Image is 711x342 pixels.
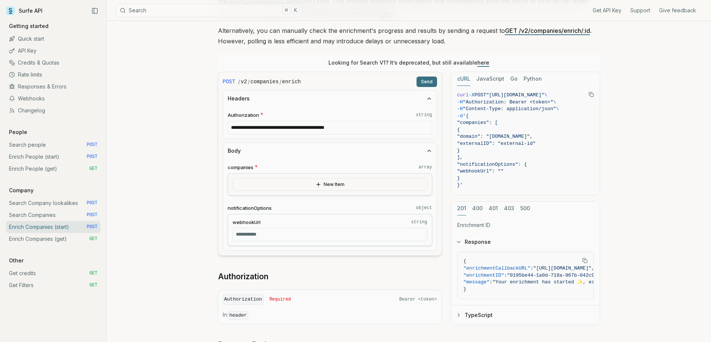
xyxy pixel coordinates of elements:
span: POST [474,92,486,98]
p: Enrichment ID [457,221,594,229]
span: POST [223,78,236,85]
span: { [464,258,467,264]
span: Bearer <token> [399,296,437,302]
a: Responses & Errors [6,81,100,93]
span: "enrichmentCallbackURL" [464,265,530,271]
span: GET [89,282,97,288]
code: header [228,311,249,320]
span: Authorization [228,112,259,119]
span: }' [457,182,463,188]
span: "enrichmentID" [464,273,504,278]
a: here [477,59,489,66]
button: New Item [233,178,427,191]
p: Getting started [6,22,52,30]
a: Get Filters GET [6,279,100,291]
a: Changelog [6,105,100,116]
span: , [592,265,595,271]
span: "companies": [ [457,120,498,125]
span: GET [89,236,97,242]
span: } [464,286,467,292]
span: "Content-Type: application/json" [463,106,556,112]
span: "[URL][DOMAIN_NAME]" [533,265,592,271]
a: Surfe API [6,5,43,16]
a: Search people POST [6,139,100,151]
span: { [457,127,460,133]
span: curl [457,92,469,98]
button: 500 [520,202,530,215]
span: : [530,265,533,271]
span: companies [228,164,253,171]
span: } [457,148,460,153]
p: Alternatively, you can manually check the enrichment's progress and results by sending a request ... [218,25,600,46]
div: Response [451,252,600,305]
button: TypeScript [451,305,600,325]
a: Enrich Companies (start) POST [6,221,100,233]
a: Enrich Companies (get) GET [6,233,100,245]
a: Rate limits [6,69,100,81]
span: "externalID": "external-id" [457,141,536,146]
span: notificationOptions [228,205,272,212]
a: Enrich People (get) GET [6,163,100,175]
code: Authorization [223,295,263,305]
code: v2 [241,78,247,85]
button: 400 [472,202,483,215]
button: Headers [223,90,437,107]
code: array [418,164,432,170]
button: cURL [457,72,470,86]
a: Enrich People (start) POST [6,151,100,163]
a: Search Company lookalikes POST [6,197,100,209]
span: \ [556,106,559,112]
button: JavaScript [476,72,504,86]
a: Give feedback [659,7,696,14]
span: '{ [463,113,469,119]
span: \ [553,99,556,105]
span: } [457,175,460,181]
span: GET [89,270,97,276]
button: Send [417,77,437,87]
a: GET /v2/companies/enrich/:id [505,27,590,34]
span: "message" [464,279,490,285]
a: Credits & Quotas [6,57,100,69]
button: Go [510,72,518,86]
span: -H [457,106,463,112]
span: "Authorization: Bearer <token>" [463,99,553,105]
code: companies [250,78,279,85]
kbd: K [291,6,300,15]
button: 403 [504,202,514,215]
button: Copy Text [579,255,590,266]
kbd: ⌘ [282,6,290,15]
a: Get API Key [593,7,621,14]
p: People [6,128,30,136]
button: 201 [457,202,466,215]
span: "Your enrichment has started ✨, estimated time: 2 seconds." [493,279,667,285]
button: Copy Text [586,89,597,100]
span: : [504,273,507,278]
span: / [238,78,240,85]
a: Quick start [6,33,100,45]
code: string [416,112,432,118]
span: "domain": "[DOMAIN_NAME]", [457,134,533,139]
button: Python [524,72,542,86]
p: In: [223,311,437,319]
span: : [490,279,493,285]
button: Search⌘K [116,4,302,17]
p: Other [6,257,26,264]
span: -H [457,99,463,105]
span: "notificationOptions": { [457,162,527,167]
span: ], [457,155,463,160]
code: enrich [282,78,301,85]
span: "0195be44-1a0d-718a-967b-042c9d17ffd7" [507,273,618,278]
p: Looking for Search V1? It’s deprecated, but still available [328,59,489,66]
span: POST [87,200,97,206]
span: "[URL][DOMAIN_NAME]" [486,92,545,98]
span: POST [87,224,97,230]
span: / [248,78,250,85]
button: Body [223,143,437,159]
button: 401 [489,202,498,215]
p: Company [6,187,37,194]
span: POST [87,142,97,148]
code: string [411,219,427,225]
a: Authorization [218,271,268,282]
span: -d [457,113,463,119]
span: GET [89,166,97,172]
